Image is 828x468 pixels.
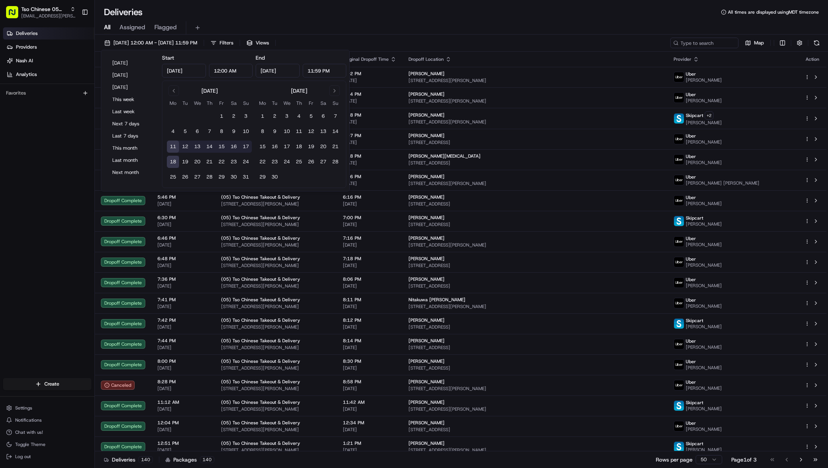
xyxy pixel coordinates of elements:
span: Views [256,40,269,46]
span: 6:46 PM [157,235,209,241]
img: uber-new-logo.jpeg [674,298,684,308]
button: 29 [215,171,228,183]
button: Go to previous month [168,85,179,96]
button: 13 [191,141,203,153]
span: [PERSON_NAME] [409,174,445,180]
span: [PERSON_NAME] [409,276,445,282]
button: Last week [109,106,154,117]
span: (05) Tso Chinese Takeout & Delivery [221,235,300,241]
span: 7:41 PM [157,297,209,303]
button: +2 [705,111,713,120]
span: [STREET_ADDRESS][PERSON_NAME] [221,221,331,228]
button: 12 [179,141,191,153]
img: profile_skipcart_partner.png [674,319,684,329]
span: 6:16 PM [343,194,396,200]
button: Tso Chinese 05 [PERSON_NAME][EMAIL_ADDRESS][PERSON_NAME][DOMAIN_NAME] [3,3,79,21]
span: [DATE] [157,283,209,289]
button: 15 [256,141,269,153]
span: [STREET_ADDRESS] [409,221,662,228]
th: Wednesday [281,99,293,107]
span: Uber [686,194,696,201]
button: 14 [203,141,215,153]
button: 4 [293,110,305,122]
span: 4:48 PM [343,112,396,118]
button: 21 [329,141,341,153]
span: [STREET_ADDRESS][PERSON_NAME] [221,283,331,289]
button: 23 [228,156,240,168]
img: uber-new-logo.jpeg [674,237,684,247]
div: Favorites [3,87,91,99]
button: Toggle Theme [3,439,91,450]
span: 8:14 PM [343,338,396,344]
span: [PERSON_NAME] [686,242,722,248]
button: 20 [317,141,329,153]
span: [DATE] [343,242,396,248]
img: uber-new-logo.jpeg [674,278,684,288]
span: [PERSON_NAME] [686,139,722,145]
button: 23 [269,156,281,168]
div: [DATE] [201,87,218,95]
span: [PERSON_NAME] [686,201,722,207]
span: Uber [686,359,696,365]
button: 7 [329,110,341,122]
button: 30 [228,171,240,183]
span: (05) Tso Chinese Takeout & Delivery [221,297,300,303]
button: 17 [281,141,293,153]
span: [DATE] [157,304,209,310]
button: 21 [203,156,215,168]
button: 28 [203,171,215,183]
span: [DATE] [343,139,396,145]
span: Uber [686,153,696,160]
span: [PERSON_NAME] [409,235,445,241]
span: [STREET_ADDRESS][PERSON_NAME] [221,324,331,330]
button: Start new chat [129,75,138,84]
span: [PERSON_NAME] [686,160,722,166]
button: This week [109,94,154,105]
button: 27 [191,171,203,183]
span: [PERSON_NAME] [686,77,722,83]
label: End [256,54,265,61]
button: 6 [191,125,203,138]
span: [STREET_ADDRESS][PERSON_NAME] [221,242,331,248]
th: Friday [305,99,317,107]
span: Settings [15,405,32,411]
div: 📗 [8,111,14,117]
span: [STREET_ADDRESS][PERSON_NAME] [409,119,662,125]
span: [PERSON_NAME] [686,120,722,126]
span: [EMAIL_ADDRESS][PERSON_NAME][DOMAIN_NAME] [21,13,75,19]
span: [STREET_ADDRESS] [409,160,662,166]
span: (05) Tso Chinese Takeout & Delivery [221,317,300,323]
input: Time [209,64,253,77]
span: [STREET_ADDRESS][PERSON_NAME] [221,201,331,207]
span: Uber [686,236,696,242]
button: 3 [240,110,252,122]
span: 8:11 PM [343,297,396,303]
th: Sunday [240,99,252,107]
span: [PERSON_NAME] [686,221,722,227]
button: 31 [240,171,252,183]
span: [PERSON_NAME] [409,317,445,323]
span: Uber [686,174,696,180]
button: 2 [269,110,281,122]
span: Uber [686,71,696,77]
label: Start [162,54,174,61]
span: (05) Tso Chinese Takeout & Delivery [221,338,300,344]
button: 6 [317,110,329,122]
button: 11 [167,141,179,153]
button: 27 [317,156,329,168]
span: 7:00 PM [343,215,396,221]
span: Original Dropoff Time [343,56,389,62]
a: Powered byPylon [53,128,92,134]
span: [DATE] [157,221,209,228]
div: [DATE] [291,87,307,95]
button: 18 [167,156,179,168]
span: Uber [686,297,696,303]
img: uber-new-logo.jpeg [674,421,684,431]
button: 9 [269,125,281,138]
button: 28 [329,156,341,168]
span: (05) Tso Chinese Takeout & Delivery [221,215,300,221]
button: Next month [109,167,154,178]
button: Go to next month [329,85,340,96]
span: [PERSON_NAME] [409,215,445,221]
span: 7:36 PM [157,276,209,282]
